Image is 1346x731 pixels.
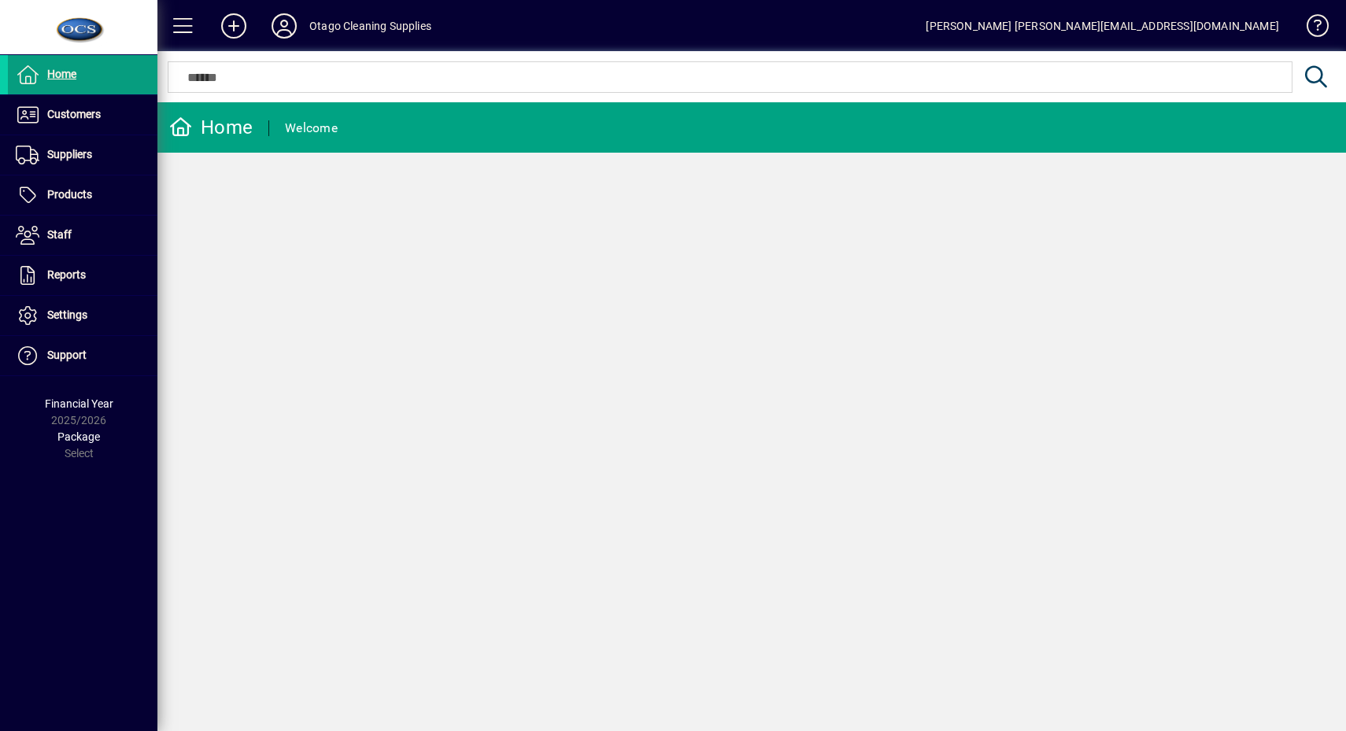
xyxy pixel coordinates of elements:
div: Otago Cleaning Supplies [309,13,431,39]
span: Customers [47,108,101,120]
a: Staff [8,216,157,255]
span: Staff [47,228,72,241]
a: Settings [8,296,157,335]
a: Support [8,336,157,375]
button: Profile [259,12,309,40]
a: Reports [8,256,157,295]
span: Package [57,430,100,443]
div: [PERSON_NAME] [PERSON_NAME][EMAIL_ADDRESS][DOMAIN_NAME] [926,13,1279,39]
button: Add [209,12,259,40]
a: Customers [8,95,157,135]
span: Suppliers [47,148,92,161]
div: Home [169,115,253,140]
span: Financial Year [45,397,113,410]
a: Products [8,175,157,215]
div: Welcome [285,116,338,141]
a: Knowledge Base [1295,3,1326,54]
a: Suppliers [8,135,157,175]
span: Products [47,188,92,201]
span: Reports [47,268,86,281]
span: Support [47,349,87,361]
span: Settings [47,308,87,321]
span: Home [47,68,76,80]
